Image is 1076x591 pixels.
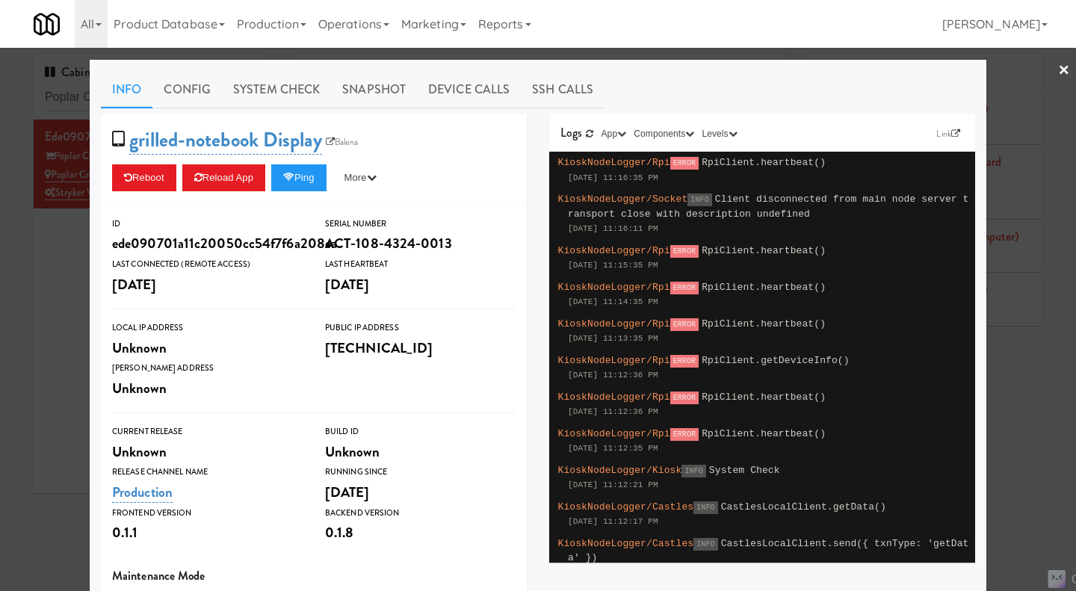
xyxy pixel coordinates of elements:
[325,439,516,465] div: Unknown
[698,126,740,141] button: Levels
[560,124,582,141] span: Logs
[558,355,670,366] span: KioskNodeLogger/Rpi
[325,506,516,521] div: Backend Version
[333,164,389,191] button: More
[568,194,969,220] span: Client disconnected from main node server transport close with description undefined
[325,231,516,256] div: ACT-108-4324-0013
[325,465,516,480] div: Running Since
[568,224,658,233] span: [DATE] 11:16:11 PM
[568,261,658,270] span: [DATE] 11:15:35 PM
[112,376,303,401] div: Unknown
[521,71,605,108] a: SSH Calls
[322,134,362,149] a: Balena
[687,194,711,206] span: INFO
[670,282,699,294] span: ERROR
[702,157,826,168] span: RpiClient.heartbeat()
[112,164,176,191] button: Reboot
[568,407,658,416] span: [DATE] 11:12:36 PM
[568,444,658,453] span: [DATE] 11:12:35 PM
[558,157,670,168] span: KioskNodeLogger/Rpi
[112,439,303,465] div: Unknown
[325,257,516,272] div: Last Heartbeat
[558,465,682,476] span: KioskNodeLogger/Kiosk
[568,480,658,489] span: [DATE] 11:12:21 PM
[558,392,670,403] span: KioskNodeLogger/Rpi
[558,428,670,439] span: KioskNodeLogger/Rpi
[630,126,698,141] button: Components
[568,297,658,306] span: [DATE] 11:14:35 PM
[702,245,826,256] span: RpiClient.heartbeat()
[129,126,321,155] a: grilled-notebook Display
[112,217,303,232] div: ID
[702,428,826,439] span: RpiClient.heartbeat()
[702,355,850,366] span: RpiClient.getDeviceInfo()
[325,424,516,439] div: Build Id
[325,217,516,232] div: Serial Number
[721,501,886,513] span: CastlesLocalClient.getData()
[933,126,964,141] a: Link
[112,335,303,361] div: Unknown
[702,282,826,293] span: RpiClient.heartbeat()
[417,71,521,108] a: Device Calls
[325,335,516,361] div: [TECHNICAL_ID]
[112,257,303,272] div: Last Connected (Remote Access)
[670,355,699,368] span: ERROR
[681,465,705,477] span: INFO
[1058,48,1070,94] a: ×
[112,424,303,439] div: Current Release
[331,71,417,108] a: Snapshot
[34,11,60,37] img: Micromart
[693,501,717,514] span: INFO
[670,157,699,170] span: ERROR
[325,482,370,502] span: [DATE]
[112,361,303,376] div: [PERSON_NAME] Address
[568,371,658,380] span: [DATE] 11:12:36 PM
[558,318,670,329] span: KioskNodeLogger/Rpi
[112,231,303,256] div: ede090701a11c20050cc54f7f6a208ea
[702,318,826,329] span: RpiClient.heartbeat()
[271,164,327,191] button: Ping
[702,392,826,403] span: RpiClient.heartbeat()
[568,517,658,526] span: [DATE] 11:12:17 PM
[670,392,699,404] span: ERROR
[598,126,631,141] button: App
[568,334,658,343] span: [DATE] 11:13:35 PM
[558,282,670,293] span: KioskNodeLogger/Rpi
[101,71,152,108] a: Info
[670,428,699,441] span: ERROR
[112,506,303,521] div: Frontend Version
[558,245,670,256] span: KioskNodeLogger/Rpi
[112,465,303,480] div: Release Channel Name
[112,482,173,503] a: Production
[222,71,331,108] a: System Check
[325,321,516,335] div: Public IP Address
[112,321,303,335] div: Local IP Address
[325,520,516,545] div: 0.1.8
[670,318,699,331] span: ERROR
[568,538,969,564] span: CastlesLocalClient.send({ txnType: 'getData' })
[558,501,694,513] span: KioskNodeLogger/Castles
[558,194,688,205] span: KioskNodeLogger/Socket
[112,567,205,584] span: Maintenance Mode
[112,274,157,294] span: [DATE]
[709,465,780,476] span: System Check
[693,538,717,551] span: INFO
[152,71,222,108] a: Config
[325,274,370,294] span: [DATE]
[558,538,694,549] span: KioskNodeLogger/Castles
[568,173,658,182] span: [DATE] 11:16:35 PM
[112,520,303,545] div: 0.1.1
[182,164,265,191] button: Reload App
[670,245,699,258] span: ERROR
